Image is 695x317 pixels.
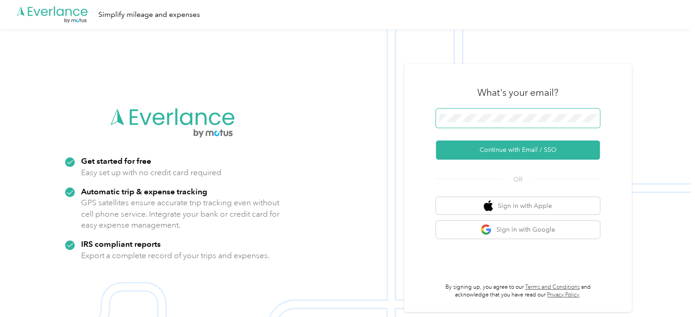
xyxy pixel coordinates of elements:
[81,167,221,178] p: Easy set up with no credit card required
[477,86,558,99] h3: What's your email?
[502,175,534,184] span: OR
[81,239,161,249] strong: IRS compliant reports
[98,9,200,21] div: Simplify mileage and expenses
[484,200,493,212] img: apple logo
[81,156,151,166] strong: Get started for free
[81,197,280,231] p: GPS satellites ensure accurate trip tracking even without cell phone service. Integrate your bank...
[81,187,207,196] strong: Automatic trip & expense tracking
[547,291,579,298] a: Privacy Policy
[480,224,492,235] img: google logo
[436,140,600,160] button: Continue with Email / SSO
[525,284,580,291] a: Terms and Conditions
[436,197,600,215] button: apple logoSign in with Apple
[436,283,600,299] p: By signing up, you agree to our and acknowledge that you have read our .
[81,250,270,261] p: Export a complete record of your trips and expenses.
[436,221,600,239] button: google logoSign in with Google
